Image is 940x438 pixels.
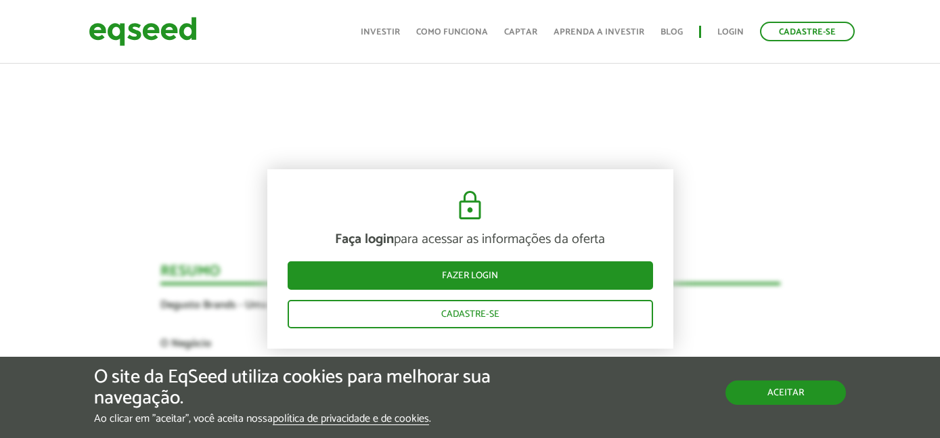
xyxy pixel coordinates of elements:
[288,300,653,328] a: Cadastre-se
[453,190,487,222] img: cadeado.svg
[717,28,744,37] a: Login
[273,414,429,425] a: política de privacidade e de cookies
[89,14,197,49] img: EqSeed
[554,28,644,37] a: Aprenda a investir
[361,28,400,37] a: Investir
[760,22,855,41] a: Cadastre-se
[504,28,537,37] a: Captar
[94,412,545,425] p: Ao clicar em "aceitar", você aceita nossa .
[94,367,545,409] h5: O site da EqSeed utiliza cookies para melhorar sua navegação.
[661,28,683,37] a: Blog
[416,28,488,37] a: Como funciona
[288,232,653,248] p: para acessar as informações da oferta
[335,228,394,250] strong: Faça login
[725,380,846,405] button: Aceitar
[288,261,653,290] a: Fazer login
